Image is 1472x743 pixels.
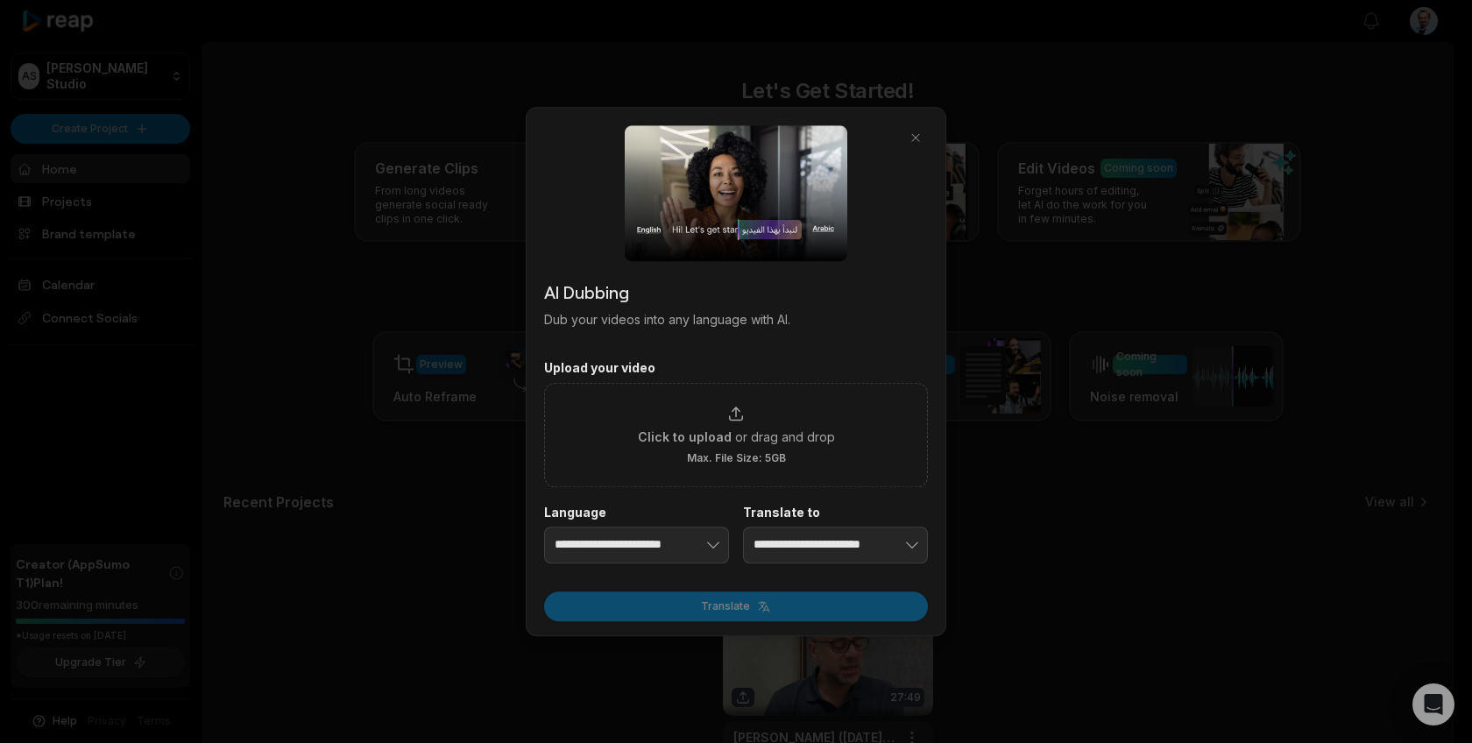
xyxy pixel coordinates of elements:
label: Language [544,505,729,520]
label: Upload your video [544,360,928,376]
span: or drag and drop [735,428,835,446]
img: dubbing_dialog.png [625,125,847,261]
span: Click to upload [638,428,732,446]
h2: AI Dubbing [544,279,928,305]
label: Translate to [743,505,928,520]
p: Dub your videos into any language with AI. [544,310,928,329]
span: Max. File Size: 5GB [687,451,786,465]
